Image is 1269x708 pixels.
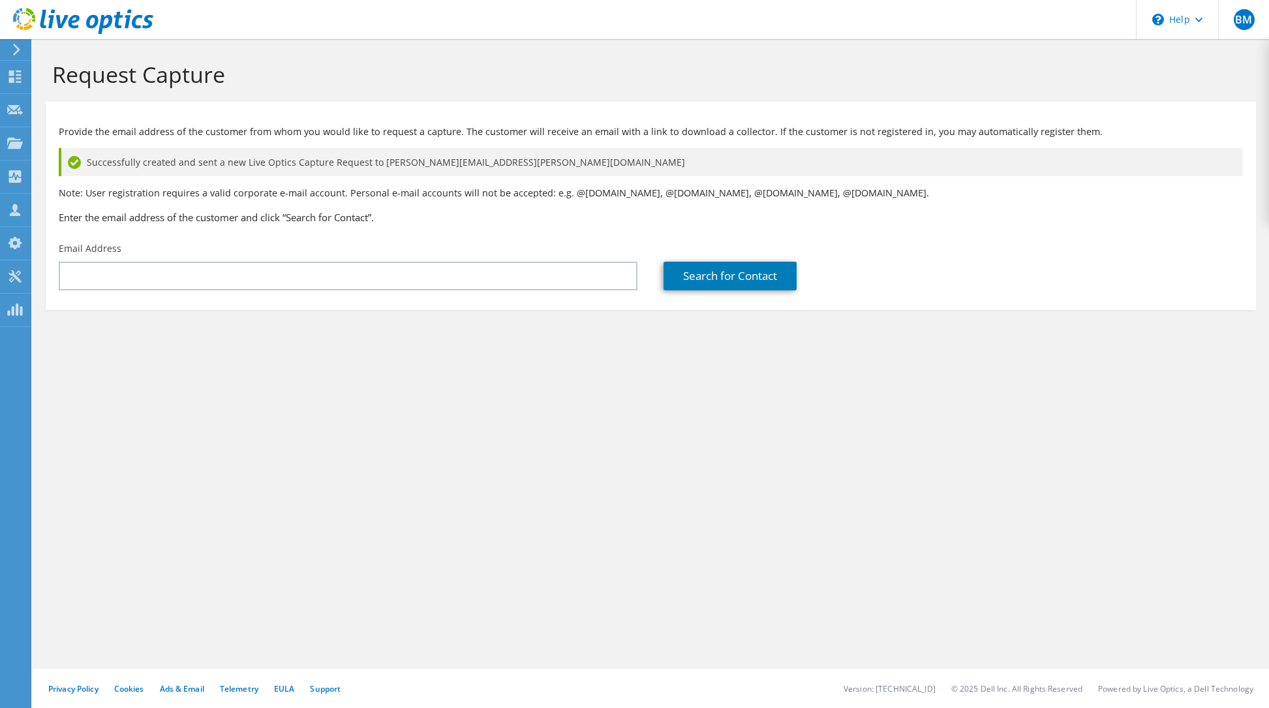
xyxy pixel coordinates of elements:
[59,186,1243,200] p: Note: User registration requires a valid corporate e-mail account. Personal e-mail accounts will ...
[1098,683,1253,694] li: Powered by Live Optics, a Dell Technology
[160,683,204,694] a: Ads & Email
[951,683,1082,694] li: © 2025 Dell Inc. All Rights Reserved
[844,683,936,694] li: Version: [TECHNICAL_ID]
[1234,9,1255,30] span: BM
[87,155,685,170] span: Successfully created and sent a new Live Optics Capture Request to [PERSON_NAME][EMAIL_ADDRESS][P...
[1152,14,1164,25] svg: \n
[310,683,341,694] a: Support
[52,61,1243,88] h1: Request Capture
[220,683,258,694] a: Telemetry
[664,262,797,290] a: Search for Contact
[48,683,99,694] a: Privacy Policy
[59,242,121,255] label: Email Address
[59,210,1243,224] h3: Enter the email address of the customer and click “Search for Contact”.
[114,683,144,694] a: Cookies
[59,125,1243,139] p: Provide the email address of the customer from whom you would like to request a capture. The cust...
[274,683,294,694] a: EULA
